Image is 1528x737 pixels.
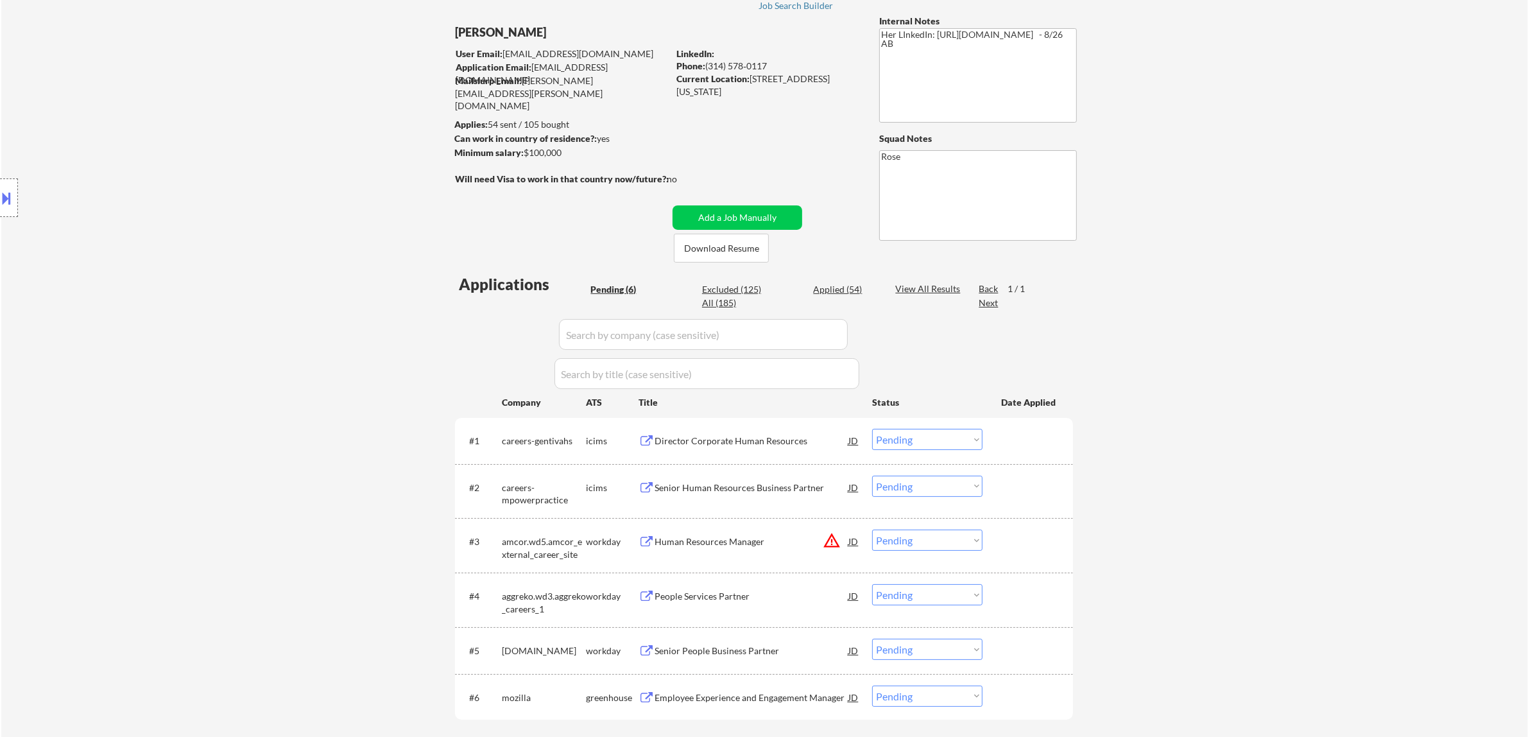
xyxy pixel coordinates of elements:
[459,277,586,292] div: Applications
[455,24,719,40] div: [PERSON_NAME]
[702,297,766,309] div: All (185)
[586,691,639,704] div: greenhouse
[586,645,639,657] div: workday
[673,205,802,230] button: Add a Job Manually
[559,319,848,350] input: Search by company (case sensitive)
[847,686,860,709] div: JD
[456,48,502,59] strong: User Email:
[454,118,668,131] div: 54 sent / 105 bought
[502,535,586,560] div: amcor.wd5.amcor_external_career_site
[1001,396,1058,409] div: Date Applied
[676,48,714,59] strong: LinkedIn:
[655,535,848,548] div: Human Resources Manager
[590,283,655,296] div: Pending (6)
[502,396,586,409] div: Company
[676,73,750,84] strong: Current Location:
[879,132,1077,145] div: Squad Notes
[586,481,639,494] div: icims
[586,590,639,603] div: workday
[586,435,639,447] div: icims
[676,60,705,71] strong: Phone:
[979,297,999,309] div: Next
[759,1,834,13] a: Job Search Builder
[469,481,492,494] div: #2
[847,429,860,452] div: JD
[455,173,669,184] strong: Will need Visa to work in that country now/future?:
[586,535,639,548] div: workday
[502,645,586,657] div: [DOMAIN_NAME]
[469,590,492,603] div: #4
[456,61,668,86] div: [EMAIL_ADDRESS][DOMAIN_NAME]
[813,283,877,296] div: Applied (54)
[454,119,488,130] strong: Applies:
[639,396,860,409] div: Title
[823,532,841,550] button: warning_amber
[454,132,664,145] div: yes
[676,60,858,73] div: (314) 578‑0117
[456,62,531,73] strong: Application Email:
[455,74,668,112] div: [PERSON_NAME][EMAIL_ADDRESS][PERSON_NAME][DOMAIN_NAME]
[655,691,848,704] div: Employee Experience and Engagement Manager
[454,133,597,144] strong: Can work in country of residence?:
[502,590,586,615] div: aggreko.wd3.aggreko_careers_1
[454,147,524,158] strong: Minimum salary:
[847,584,860,607] div: JD
[469,435,492,447] div: #1
[676,73,858,98] div: [STREET_ADDRESS][US_STATE]
[469,535,492,548] div: #3
[979,282,999,295] div: Back
[872,390,983,413] div: Status
[1008,282,1037,295] div: 1 / 1
[586,396,639,409] div: ATS
[502,435,586,447] div: careers-gentivahs
[469,691,492,704] div: #6
[469,645,492,657] div: #5
[554,358,859,389] input: Search by title (case sensitive)
[847,476,860,499] div: JD
[655,435,848,447] div: Director Corporate Human Resources
[879,15,1077,28] div: Internal Notes
[454,146,668,159] div: $100,000
[456,48,668,60] div: [EMAIL_ADDRESS][DOMAIN_NAME]
[847,530,860,553] div: JD
[667,173,703,186] div: no
[655,590,848,603] div: People Services Partner
[895,282,964,295] div: View All Results
[502,481,586,507] div: careers-mpowerpractice
[847,639,860,662] div: JD
[674,234,769,263] button: Download Resume
[655,645,848,657] div: Senior People Business Partner
[655,481,848,494] div: Senior Human Resources Business Partner
[455,75,522,86] strong: Mailslurp Email:
[702,283,766,296] div: Excluded (125)
[502,691,586,704] div: mozilla
[759,1,834,10] div: Job Search Builder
